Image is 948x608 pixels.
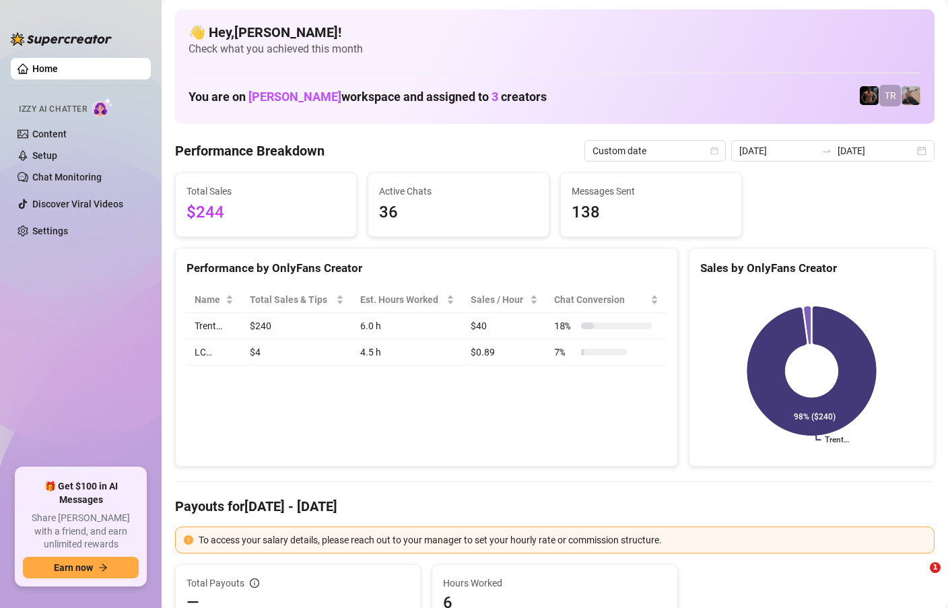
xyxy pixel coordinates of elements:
input: End date [838,143,914,158]
span: Check what you achieved this month [189,42,921,57]
h4: Payouts for [DATE] - [DATE] [175,497,935,516]
span: exclamation-circle [184,535,193,545]
span: Custom date [592,141,718,161]
span: 1 [930,562,941,573]
span: TR [885,88,896,103]
span: arrow-right [98,563,108,572]
td: $0.89 [463,339,546,366]
td: $240 [242,313,351,339]
th: Chat Conversion [546,287,666,313]
span: Sales / Hour [471,292,527,307]
span: Hours Worked [443,576,666,590]
a: Chat Monitoring [32,172,102,182]
td: Trent… [187,313,242,339]
span: Izzy AI Chatter [19,103,87,116]
span: calendar [710,147,718,155]
span: 🎁 Get $100 in AI Messages [23,480,139,506]
span: 18 % [554,318,576,333]
h1: You are on workspace and assigned to creators [189,90,547,104]
td: LC… [187,339,242,366]
span: Chat Conversion [554,292,647,307]
td: 4.5 h [352,339,463,366]
img: logo-BBDzfeDw.svg [11,32,112,46]
div: Est. Hours Worked [360,292,444,307]
iframe: Intercom live chat [902,562,935,595]
span: Earn now [54,562,93,573]
span: Name [195,292,223,307]
text: Trent… [825,436,849,445]
th: Total Sales & Tips [242,287,351,313]
span: info-circle [250,578,259,588]
span: 138 [572,200,731,226]
td: $4 [242,339,351,366]
span: Total Payouts [187,576,244,590]
span: 7 % [554,345,576,360]
span: 36 [379,200,538,226]
img: LC [902,86,920,105]
th: Name [187,287,242,313]
th: Sales / Hour [463,287,546,313]
h4: 👋 Hey, [PERSON_NAME] ! [189,23,921,42]
span: 3 [492,90,498,104]
span: Messages Sent [572,184,731,199]
div: Sales by OnlyFans Creator [700,259,923,277]
a: Settings [32,226,68,236]
input: Start date [739,143,816,158]
a: Home [32,63,58,74]
td: 6.0 h [352,313,463,339]
span: [PERSON_NAME] [248,90,341,104]
img: Trent [860,86,879,105]
span: to [821,145,832,156]
a: Discover Viral Videos [32,199,123,209]
span: Total Sales & Tips [250,292,333,307]
div: Performance by OnlyFans Creator [187,259,667,277]
button: Earn nowarrow-right [23,557,139,578]
a: Setup [32,150,57,161]
img: AI Chatter [92,98,113,117]
a: Content [32,129,67,139]
span: Share [PERSON_NAME] with a friend, and earn unlimited rewards [23,512,139,551]
div: To access your salary details, please reach out to your manager to set your hourly rate or commis... [199,533,926,547]
span: $244 [187,200,345,226]
h4: Performance Breakdown [175,141,325,160]
span: swap-right [821,145,832,156]
td: $40 [463,313,546,339]
span: Total Sales [187,184,345,199]
span: Active Chats [379,184,538,199]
